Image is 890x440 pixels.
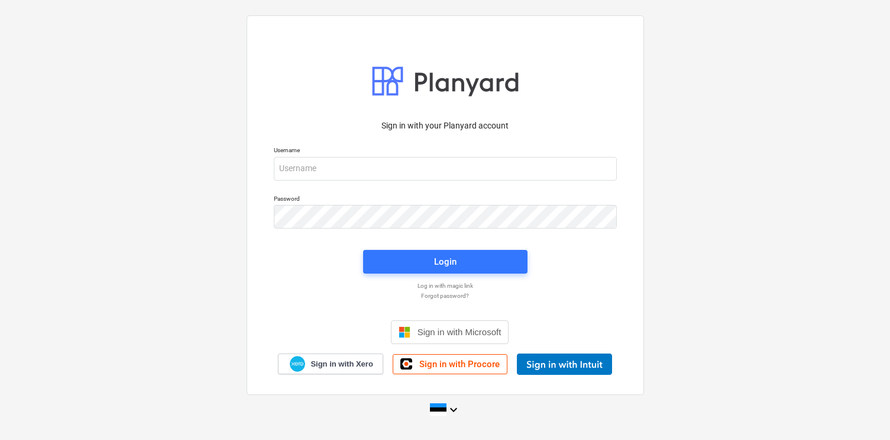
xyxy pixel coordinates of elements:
[268,292,623,300] a: Forgot password?
[274,195,617,205] p: Password
[274,146,617,156] p: Username
[446,403,461,417] i: keyboard_arrow_down
[274,120,617,132] p: Sign in with your Planyard account
[310,359,373,370] span: Sign in with Xero
[399,326,410,338] img: Microsoft logo
[363,250,527,274] button: Login
[418,327,501,337] span: Sign in with Microsoft
[278,354,383,374] a: Sign in with Xero
[274,157,617,181] input: Username
[419,359,500,370] span: Sign in with Procore
[393,354,507,374] a: Sign in with Procore
[268,282,623,290] a: Log in with magic link
[290,356,305,372] img: Xero logo
[434,254,457,269] div: Login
